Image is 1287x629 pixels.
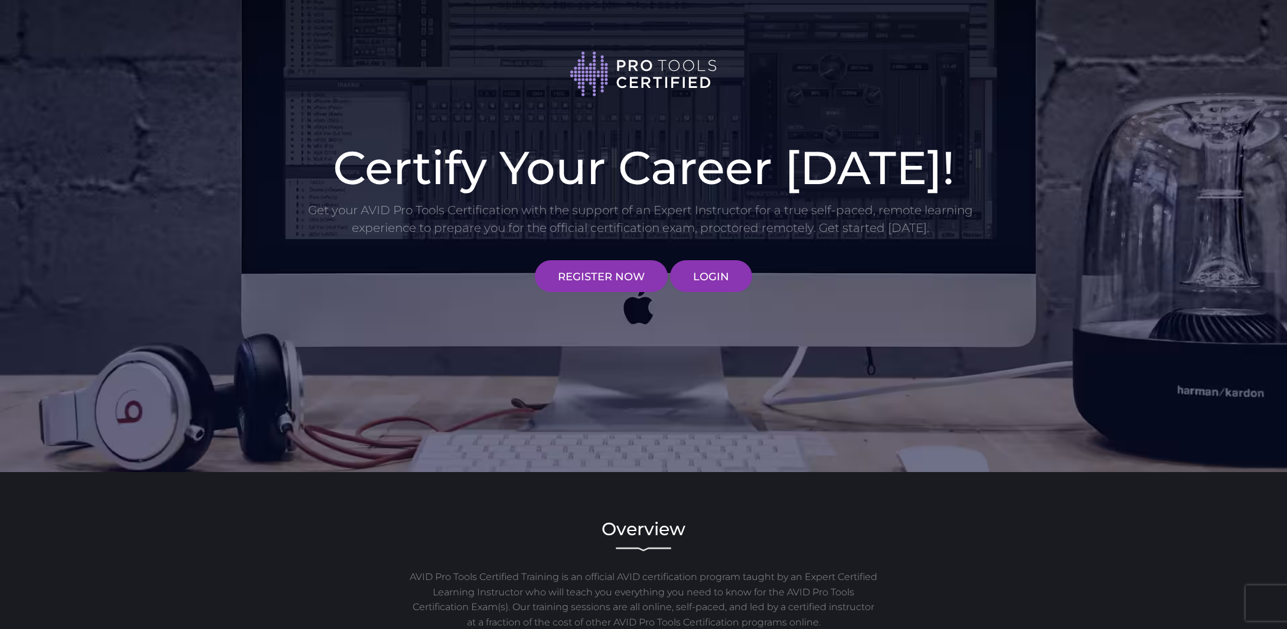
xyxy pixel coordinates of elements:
[307,145,980,191] h1: Certify Your Career [DATE]!
[570,50,717,98] img: Pro Tools Certified logo
[616,547,671,552] img: decorative line
[670,260,752,292] a: LOGIN
[307,201,974,237] p: Get your AVID Pro Tools Certification with the support of an Expert Instructor for a true self-pa...
[535,260,668,292] a: REGISTER NOW
[307,520,980,538] h2: Overview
